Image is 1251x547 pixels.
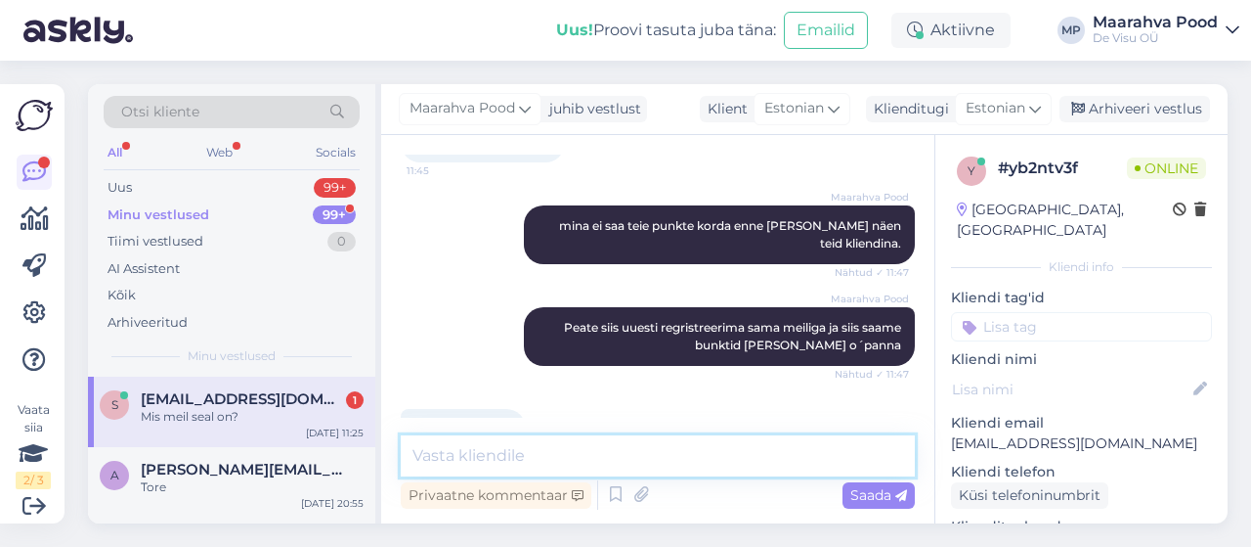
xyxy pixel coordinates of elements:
[306,426,364,440] div: [DATE] 11:25
[108,286,136,305] div: Kõik
[1093,30,1218,46] div: De Visu OÜ
[16,401,51,489] div: Vaata siia
[327,232,356,251] div: 0
[835,367,909,382] span: Nähtud ✓ 11:47
[850,486,907,504] span: Saada
[564,320,904,352] span: Peate siis uuesti regristreerima sama meiliga ja siis saame bunktid [PERSON_NAME] o´panna
[108,232,203,251] div: Tiimi vestlused
[108,313,188,333] div: Arhiveeritud
[312,140,360,165] div: Socials
[700,99,748,119] div: Klient
[556,21,593,39] b: Uus!
[891,13,1011,48] div: Aktiivne
[16,472,51,489] div: 2 / 3
[1093,15,1218,30] div: Maarahva Pood
[410,98,515,119] span: Maarahva Pood
[835,265,909,280] span: Nähtud ✓ 11:47
[1059,96,1210,122] div: Arhiveeri vestlus
[301,496,364,511] div: [DATE] 20:55
[1093,15,1239,46] a: Maarahva PoodDe Visu OÜ
[104,140,126,165] div: All
[968,163,975,178] span: y
[951,482,1108,509] div: Küsi telefoninumbrit
[188,347,276,365] span: Minu vestlused
[957,200,1173,241] div: [GEOGRAPHIC_DATA], [GEOGRAPHIC_DATA]
[141,408,364,426] div: Mis meil seal on?
[951,462,1212,482] p: Kliendi telefon
[314,178,356,198] div: 99+
[831,190,909,205] span: Maarahva Pood
[951,433,1212,454] p: [EMAIL_ADDRESS][DOMAIN_NAME]
[966,98,1025,119] span: Estonian
[202,140,237,165] div: Web
[951,517,1212,537] p: Klienditeekond
[952,379,1189,400] input: Lisa nimi
[1057,17,1085,44] div: MP
[764,98,824,119] span: Estonian
[1127,158,1206,179] span: Online
[831,292,909,306] span: Maarahva Pood
[16,100,53,131] img: Askly Logo
[111,397,118,412] span: s
[559,218,904,251] span: mina ei saa teie punkte korda enne [PERSON_NAME] näen teid kliendina.
[108,259,180,279] div: AI Assistent
[108,178,132,198] div: Uus
[951,288,1212,308] p: Kliendi tag'id
[110,468,119,482] span: a
[141,461,344,479] span: ann.eskomagi@gmail.com
[141,479,364,496] div: Tore
[313,205,356,225] div: 99+
[784,12,868,49] button: Emailid
[951,258,1212,276] div: Kliendi info
[108,205,209,225] div: Minu vestlused
[346,391,364,409] div: 1
[556,19,776,42] div: Proovi tasuta juba täna:
[951,413,1212,433] p: Kliendi email
[866,99,949,119] div: Klienditugi
[141,390,344,408] span: sirruvirru@hotmail.com
[407,163,480,178] span: 11:45
[951,349,1212,370] p: Kliendi nimi
[401,482,591,509] div: Privaatne kommentaar
[121,102,199,122] span: Otsi kliente
[998,157,1127,180] div: # yb2ntv3f
[951,312,1212,342] input: Lisa tag
[541,99,641,119] div: juhib vestlust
